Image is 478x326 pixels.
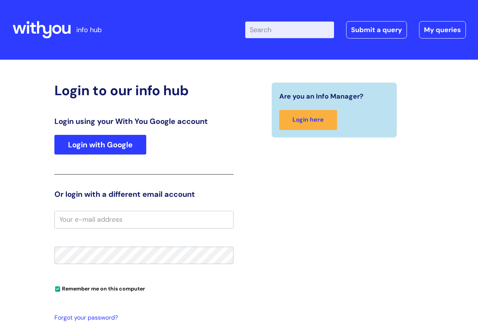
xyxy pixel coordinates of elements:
[54,82,234,99] h2: Login to our info hub
[346,21,407,39] a: Submit a query
[419,21,466,39] a: My queries
[54,284,145,292] label: Remember me on this computer
[54,282,234,294] div: You can uncheck this option if you're logging in from a shared device
[245,22,334,38] input: Search
[279,110,337,130] a: Login here
[54,135,146,155] a: Login with Google
[54,211,234,228] input: Your e-mail address
[279,90,364,102] span: Are you an Info Manager?
[55,287,60,292] input: Remember me on this computer
[76,24,102,36] p: info hub
[54,312,230,323] a: Forgot your password?
[54,117,234,126] h3: Login using your With You Google account
[54,190,234,199] h3: Or login with a different email account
